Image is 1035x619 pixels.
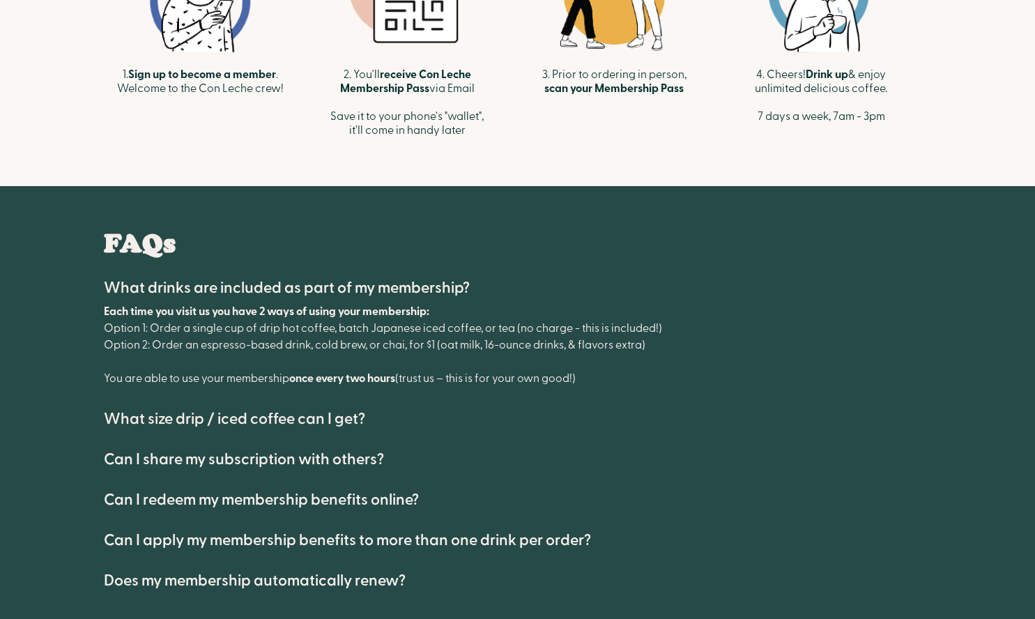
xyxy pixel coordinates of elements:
[544,82,684,95] strong: scan your Membership Pass
[340,68,471,95] strong: receive Con Leche Membership Pass
[117,68,284,95] p: 1. . Welcome to the Con Leche crew!
[542,68,687,109] p: 3. Prior to ordering in person, ‍
[104,532,591,549] h4: Can I apply my membership benefits to more than one drink per order?
[104,228,176,259] h1: FAQs
[104,303,766,387] p: Option 1: Order a single cup of drip hot coffee, batch Japanese iced coffee, or tea (no charge - ...
[755,68,887,123] p: 4. Cheers! & enjoy unlimited delicious coffee. ‍ 7 days a week, 7am - 3pm
[316,372,395,385] strong: every two hours
[104,491,419,508] h4: Can I redeem my membership benefits online?
[806,68,848,82] strong: Drink up
[104,572,406,589] h4: Does my membership automatically renew?
[104,451,384,468] h4: Can I share my subscription with others?
[104,280,470,296] h4: What drinks are included as part of my membership?
[181,68,276,82] strong: become a member
[302,68,512,137] p: 2. You'll via Email Save it to your phone's "wallet", it'll come in handy later
[128,68,178,82] strong: Sign up to
[104,411,365,427] h4: What size drip / iced coffee can I get?
[289,372,314,385] strong: once
[104,305,429,319] strong: Each time you visit us you have 2 ways of using your membership:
